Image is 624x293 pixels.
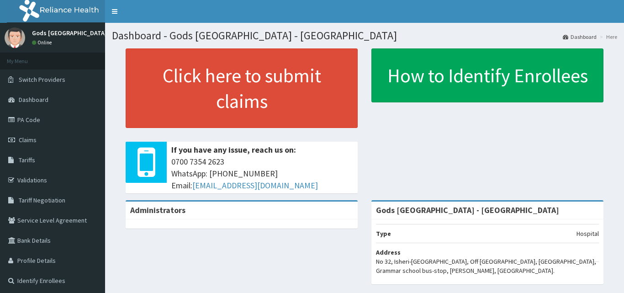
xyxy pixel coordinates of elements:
p: Gods [GEOGRAPHIC_DATA] [32,30,107,36]
img: User Image [5,27,25,48]
h1: Dashboard - Gods [GEOGRAPHIC_DATA] - [GEOGRAPHIC_DATA] [112,30,617,42]
a: [EMAIL_ADDRESS][DOMAIN_NAME] [192,180,318,191]
a: Online [32,39,54,46]
b: Administrators [130,205,185,215]
span: Tariffs [19,156,35,164]
li: Here [598,33,617,41]
strong: Gods [GEOGRAPHIC_DATA] - [GEOGRAPHIC_DATA] [376,205,559,215]
span: Claims [19,136,37,144]
a: How to Identify Enrollees [371,48,603,102]
span: Tariff Negotiation [19,196,65,204]
span: Dashboard [19,96,48,104]
p: Hospital [576,229,599,238]
span: 0700 7354 2623 WhatsApp: [PHONE_NUMBER] Email: [171,156,353,191]
a: Click here to submit claims [126,48,358,128]
span: Switch Providers [19,75,65,84]
p: No 32, Isheri-[GEOGRAPHIC_DATA], Off [GEOGRAPHIC_DATA], [GEOGRAPHIC_DATA], Grammar school bus-sto... [376,257,599,275]
b: If you have any issue, reach us on: [171,144,296,155]
b: Address [376,248,401,256]
a: Dashboard [563,33,597,41]
b: Type [376,229,391,238]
